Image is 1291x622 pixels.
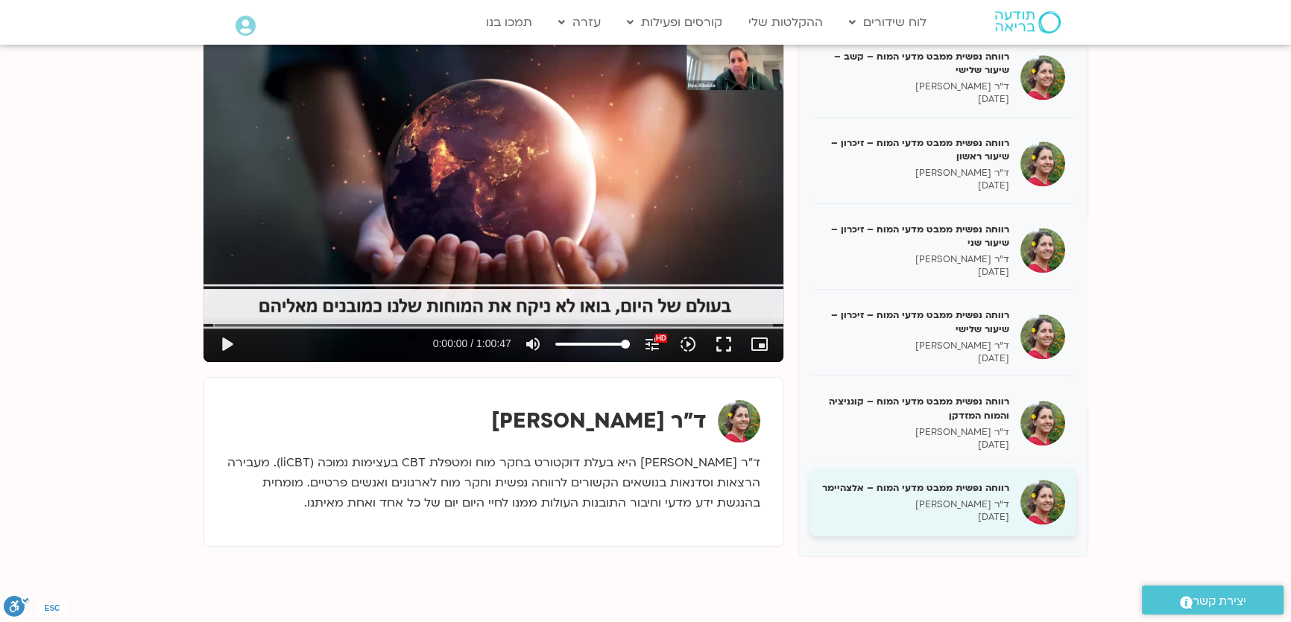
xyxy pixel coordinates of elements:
strong: ד"ר [PERSON_NAME] [491,407,707,435]
a: לוח שידורים [842,8,934,37]
a: קורסים ופעילות [619,8,730,37]
a: עזרה [551,8,608,37]
img: ד"ר נועה אלבלדה [718,400,760,442]
p: ד"ר [PERSON_NAME] [821,253,1009,266]
img: רווחה נפשית ממבט מדעי המוח – קשב – שיעור שלישי [1020,55,1065,100]
p: ד"ר [PERSON_NAME] [821,167,1009,180]
p: ד"ר [PERSON_NAME] [821,80,1009,93]
p: ד"ר [PERSON_NAME] [821,426,1009,439]
a: יצירת קשר [1142,585,1284,615]
p: [DATE] [821,439,1009,451]
h5: רווחה נפשית ממבט מדעי המוח – זיכרון – שיעור שני [821,223,1009,250]
img: רווחה נפשית ממבט מדעי המוח – קוגניציה והמוח המזדקן [1020,401,1065,445]
img: רווחה נפשית ממבט מדעי המוח – זיכרון – שיעור ראשון [1020,142,1065,186]
img: רווחה נפשית ממבט מדעי המוח – אלצהיימר [1020,480,1065,524]
img: רווחה נפשית ממבט מדעי המוח – זיכרון – שיעור שני [1020,228,1065,273]
p: [DATE] [821,266,1009,279]
p: ד"ר [PERSON_NAME] [821,340,1009,352]
h5: רווחה נפשית ממבט מדעי המוח – זיכרון – שיעור ראשון [821,136,1009,163]
a: ההקלטות שלי [741,8,830,37]
img: תודעה בריאה [995,11,1061,34]
p: [DATE] [821,352,1009,365]
h5: רווחה נפשית ממבט מדעי המוח – קוגניציה והמוח המזדקן [821,395,1009,422]
span: יצירת קשר [1193,591,1246,612]
h5: רווחה נפשית ממבט מדעי המוח – אלצהיימר [821,481,1009,495]
h5: רווחה נפשית ממבט מדעי המוח – קשב – שיעור שלישי [821,50,1009,77]
p: [DATE] [821,511,1009,524]
img: רווחה נפשית ממבט מדעי המוח – זיכרון – שיעור שלישי [1020,314,1065,359]
h5: רווחה נפשית ממבט מדעי המוח – זיכרון – שיעור שלישי [821,308,1009,335]
p: [DATE] [821,180,1009,192]
p: [DATE] [821,93,1009,106]
a: תמכו בנו [479,8,540,37]
p: ד"ר [PERSON_NAME] [821,498,1009,511]
p: ד״ר [PERSON_NAME] היא בעלת דוקטורט בחקר מוח ומטפלת CBT בעצימות נמוכה (liCBT). מעבירה הרצאות וסדנא... [227,453,760,513]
